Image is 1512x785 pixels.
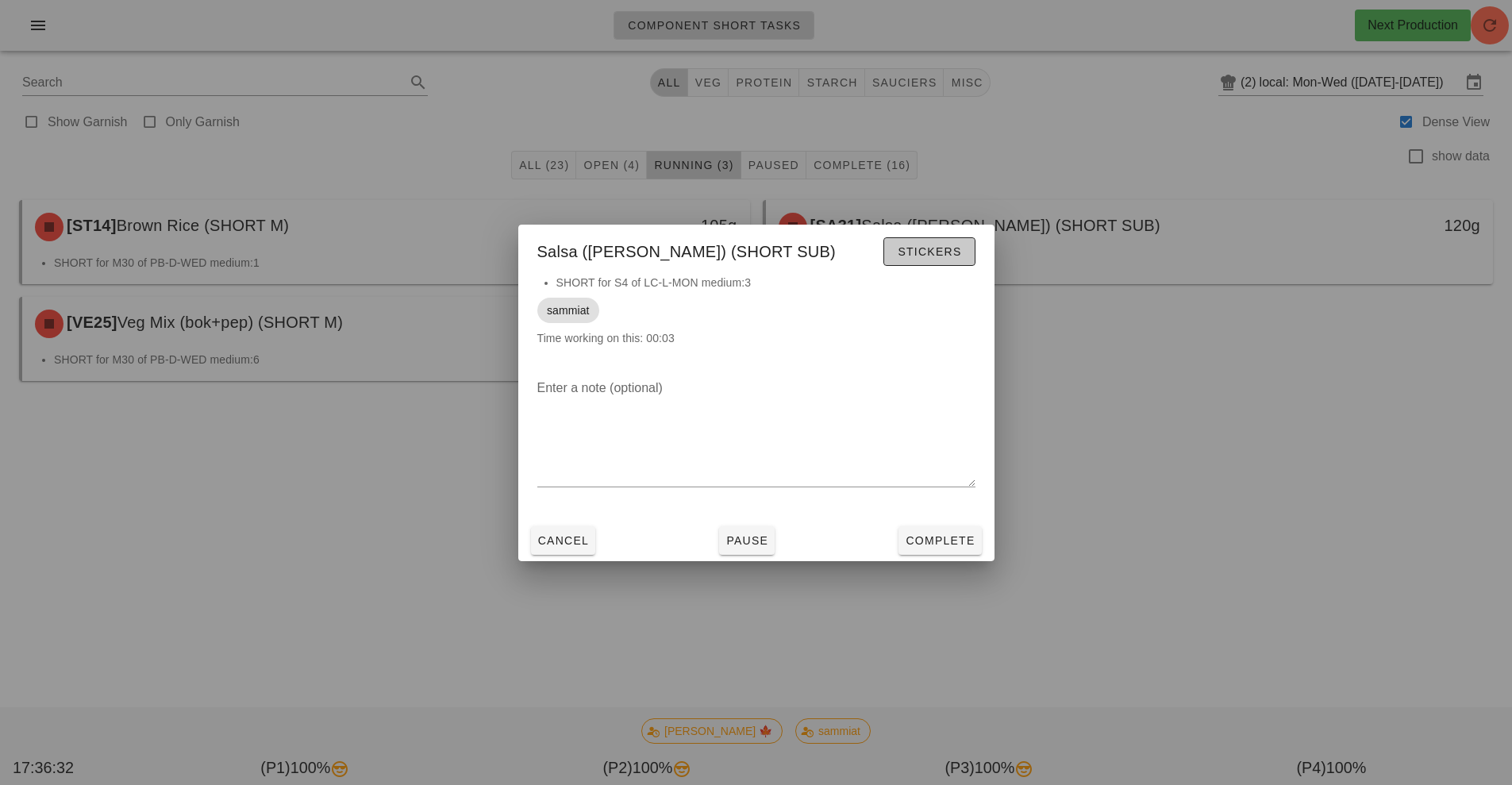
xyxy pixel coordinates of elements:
li: SHORT for S4 of LC-L-MON medium:3 [556,274,975,291]
span: Pause [725,534,768,547]
div: Time working on this: 00:03 [518,274,995,363]
span: sammiat [547,298,590,323]
button: Cancel [531,526,596,555]
span: Cancel [537,534,590,547]
button: Stickers [883,237,975,266]
div: Salsa ([PERSON_NAME]) (SHORT SUB) [518,225,995,274]
span: Stickers [897,245,961,258]
span: Complete [905,534,975,547]
button: Complete [898,526,981,555]
button: Pause [719,526,775,555]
